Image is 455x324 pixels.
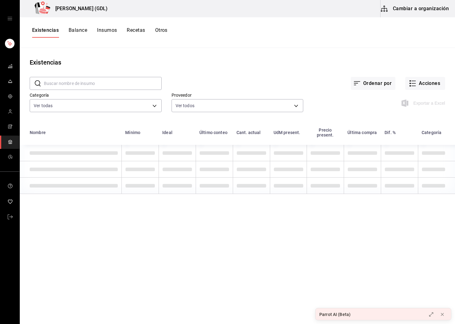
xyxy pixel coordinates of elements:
div: Último conteo [199,130,228,135]
h3: [PERSON_NAME] (GDL) [50,5,108,12]
button: Acciones [405,77,445,90]
label: Categoría [30,93,162,97]
button: Balance [69,27,87,38]
div: Existencias [30,58,61,67]
button: Ordenar por [351,77,395,90]
div: Cant. actual [236,130,261,135]
div: Mínimo [125,130,140,135]
button: Recetas [127,27,145,38]
div: navigation tabs [32,27,168,38]
span: Ver todos [176,103,194,109]
label: Proveedor [172,93,304,97]
button: Existencias [32,27,59,38]
input: Buscar nombre de insumo [44,77,162,90]
button: Otros [155,27,168,38]
div: Última compra [347,130,377,135]
div: Categoría [422,130,441,135]
button: Insumos [97,27,117,38]
div: UdM present. [274,130,300,135]
div: Dif. % [385,130,396,135]
div: Precio present. [310,128,340,137]
button: open drawer [7,16,12,21]
span: Ver todas [34,103,53,109]
div: Parrot AI (Beta) [319,311,351,318]
div: Nombre [30,130,46,135]
div: Ideal [162,130,172,135]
